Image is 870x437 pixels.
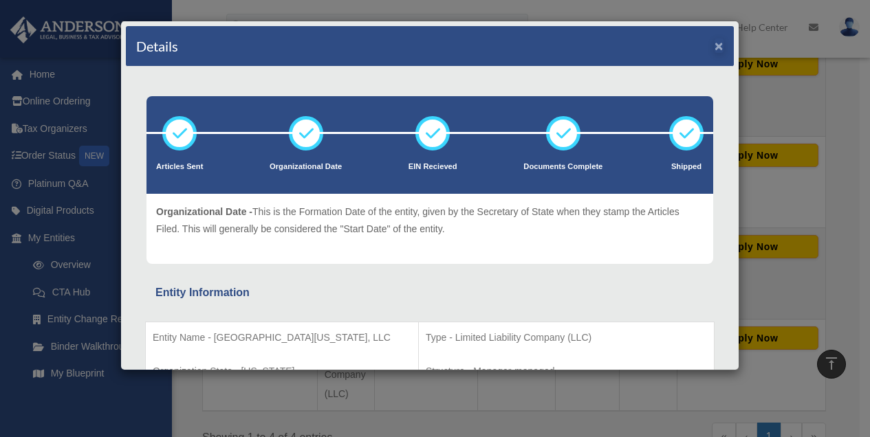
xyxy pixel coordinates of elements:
[270,160,342,174] p: Organizational Date
[426,329,707,346] p: Type - Limited Liability Company (LLC)
[156,206,252,217] span: Organizational Date -
[155,283,704,302] div: Entity Information
[409,160,457,174] p: EIN Recieved
[156,203,704,237] p: This is the Formation Date of the entity, given by the Secretary of State when they stamp the Art...
[669,160,704,174] p: Shipped
[156,160,203,174] p: Articles Sent
[523,160,602,174] p: Documents Complete
[153,329,411,346] p: Entity Name - [GEOGRAPHIC_DATA][US_STATE], LLC
[426,363,707,380] p: Structure - Manager-managed
[153,363,411,380] p: Organization State - [US_STATE]
[136,36,178,56] h4: Details
[715,38,724,53] button: ×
